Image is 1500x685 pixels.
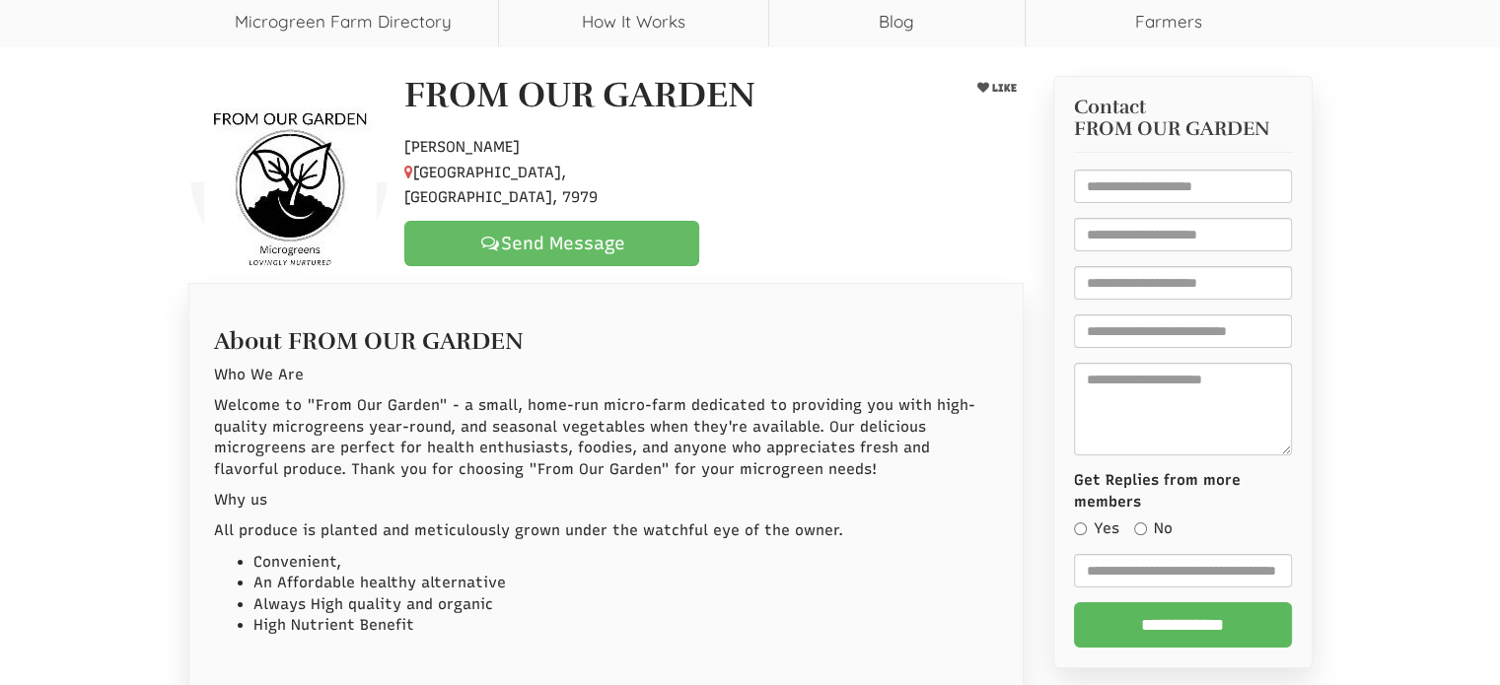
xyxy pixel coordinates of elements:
h3: Contact [1074,97,1292,140]
label: Yes [1074,518,1119,539]
p: Who We Are [214,365,999,385]
input: No [1134,522,1147,535]
span: [PERSON_NAME] [404,138,520,156]
span: FROM OUR GARDEN [1074,118,1270,140]
input: Yes [1074,522,1087,535]
img: Contact FROM OUR GARDEN [190,76,388,273]
li: Convenient, [253,552,999,573]
button: LIKE [970,76,1024,101]
p: Why us [214,490,999,511]
p: Welcome to "From Our Garden" - a small, home-run micro-farm dedicated to providing you with high-... [214,395,999,480]
ul: Profile Tabs [188,283,1025,284]
li: Always High quality and organic [253,594,999,615]
a: Send Message [404,221,699,266]
label: Get Replies from more members [1074,470,1292,513]
h1: FROM OUR GARDEN [404,76,755,115]
p: All produce is planted and meticulously grown under the watchful eye of the owner. [214,520,999,541]
span: [GEOGRAPHIC_DATA], [GEOGRAPHIC_DATA], 7979 [404,164,598,207]
h2: About FROM OUR GARDEN [214,318,999,354]
span: LIKE [989,82,1017,95]
label: No [1134,518,1173,539]
li: High Nutrient Benefit [253,615,999,636]
li: An Affordable healthy alternative [253,573,999,593]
